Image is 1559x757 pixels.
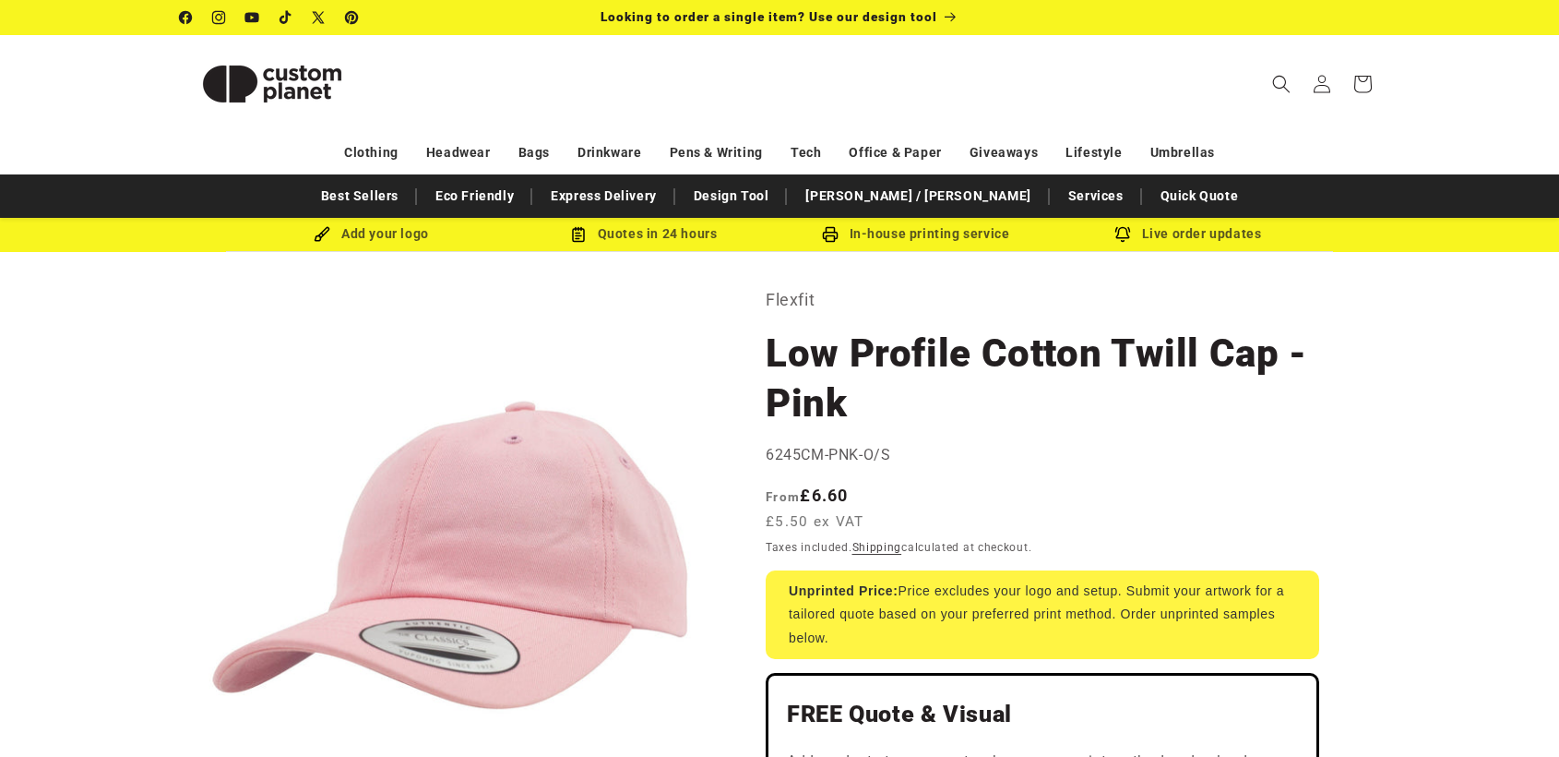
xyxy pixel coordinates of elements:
img: Order updates [1114,226,1131,243]
a: Quick Quote [1151,180,1248,212]
a: Custom Planet [173,35,372,132]
span: From [766,489,800,504]
img: Custom Planet [180,42,364,126]
a: Shipping [852,541,902,554]
strong: £6.60 [766,486,849,505]
div: Add your logo [235,222,507,246]
a: Headwear [426,137,491,169]
h2: FREE Quote & Visual [787,700,1298,729]
span: Looking to order a single item? Use our design tool [601,9,937,24]
a: Express Delivery [541,180,666,212]
span: £5.50 ex VAT [766,511,864,533]
iframe: Chat Widget [1467,668,1559,757]
a: [PERSON_NAME] / [PERSON_NAME] [796,180,1040,212]
a: Umbrellas [1150,137,1215,169]
a: Best Sellers [312,180,408,212]
a: Design Tool [684,180,779,212]
div: Quotes in 24 hours [507,222,779,246]
img: In-house printing [822,226,839,243]
p: Flexfit [766,285,1319,315]
a: Eco Friendly [426,180,523,212]
a: Tech [791,137,821,169]
a: Office & Paper [849,137,941,169]
a: Lifestyle [1065,137,1122,169]
span: 6245CM-PNK-O/S [766,446,890,463]
strong: Unprinted Price: [789,583,899,598]
summary: Search [1261,64,1302,104]
a: Bags [518,137,550,169]
a: Clothing [344,137,399,169]
div: Taxes included. calculated at checkout. [766,538,1319,557]
a: Pens & Writing [670,137,763,169]
img: Brush Icon [314,226,330,243]
a: Services [1059,180,1133,212]
div: Price excludes your logo and setup. Submit your artwork for a tailored quote based on your prefer... [766,571,1319,659]
div: In-house printing service [779,222,1052,246]
a: Giveaways [970,137,1038,169]
h1: Low Profile Cotton Twill Cap - Pink [766,329,1319,428]
div: Live order updates [1052,222,1324,246]
a: Drinkware [577,137,641,169]
img: Order Updates Icon [570,226,587,243]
